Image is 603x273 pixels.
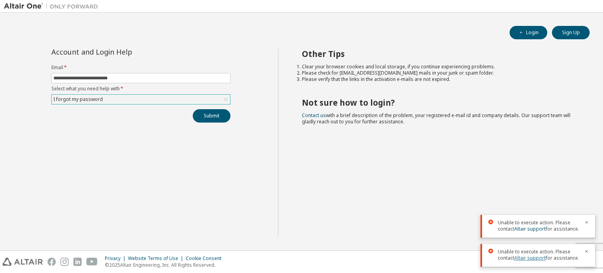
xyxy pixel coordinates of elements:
a: Altair support [514,225,546,232]
li: Clear your browser cookies and local storage, if you continue experiencing problems. [302,64,576,70]
img: instagram.svg [60,258,69,266]
button: Submit [193,109,230,123]
h2: Not sure how to login? [302,97,576,108]
img: Altair One [4,2,102,10]
img: facebook.svg [48,258,56,266]
label: Select what you need help with [51,86,230,92]
a: Altair support [514,255,546,261]
button: Sign Up [552,26,590,39]
div: I forgot my password [52,95,230,104]
label: Email [51,64,230,71]
li: Please check for [EMAIL_ADDRESS][DOMAIN_NAME] mails in your junk or spam folder. [302,70,576,76]
img: linkedin.svg [73,258,82,266]
div: Account and Login Help [51,49,195,55]
button: Login [510,26,547,39]
li: Please verify that the links in the activation e-mails are not expired. [302,76,576,82]
p: © 2025 Altair Engineering, Inc. All Rights Reserved. [105,262,226,268]
img: altair_logo.svg [2,258,43,266]
div: I forgot my password [52,95,104,104]
div: Cookie Consent [186,255,226,262]
div: Privacy [105,255,128,262]
span: Unable to execute action. Please contact for assistance. [498,220,579,232]
div: Website Terms of Use [128,255,186,262]
span: Unable to execute action. Please contact for assistance. [498,249,579,261]
span: with a brief description of the problem, your registered e-mail id and company details. Our suppo... [302,112,570,125]
a: Contact us [302,112,326,119]
img: youtube.svg [86,258,98,266]
h2: Other Tips [302,49,576,59]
